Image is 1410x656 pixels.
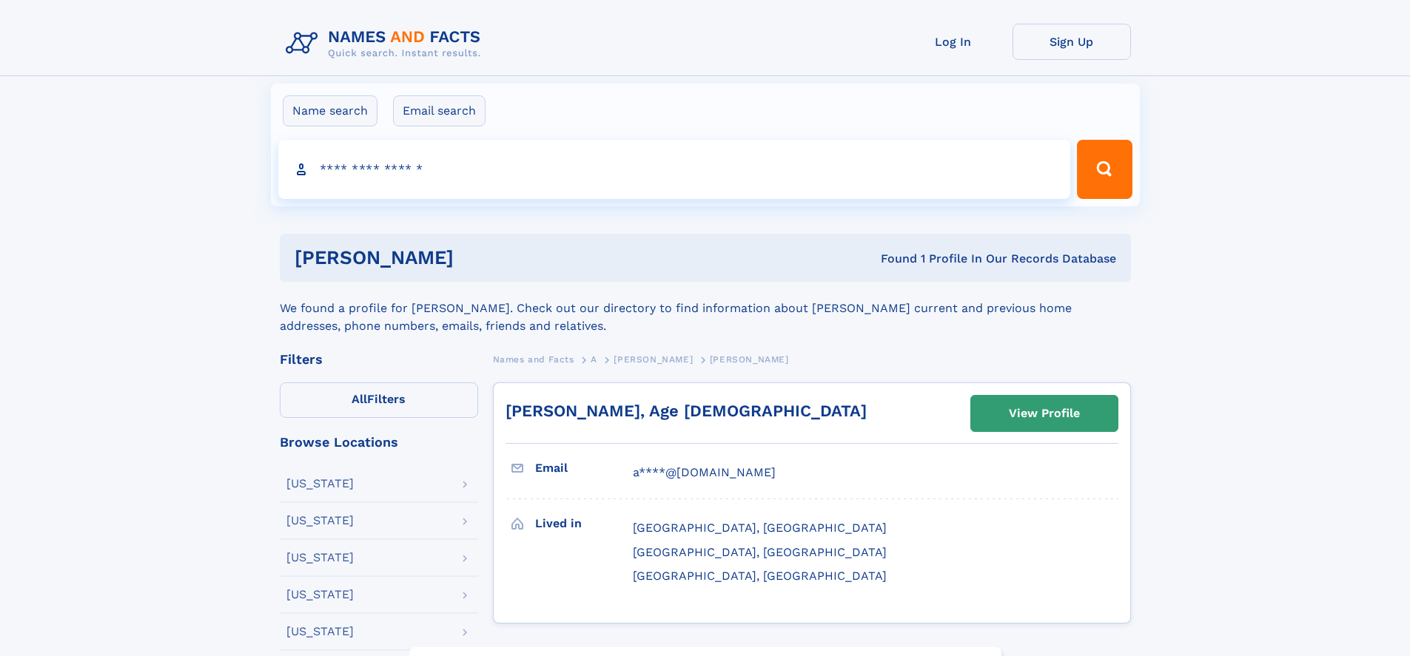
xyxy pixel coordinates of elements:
span: [PERSON_NAME] [710,354,789,365]
h3: Lived in [535,511,633,536]
span: A [591,354,597,365]
span: [GEOGRAPHIC_DATA], [GEOGRAPHIC_DATA] [633,545,887,559]
div: View Profile [1009,396,1080,430]
a: Sign Up [1013,24,1131,60]
h1: [PERSON_NAME] [295,248,668,267]
div: Filters [280,353,478,366]
div: [US_STATE] [286,626,354,638]
label: Filters [280,382,478,418]
div: We found a profile for [PERSON_NAME]. Check out our directory to find information about [PERSON_N... [280,282,1131,335]
div: Found 1 Profile In Our Records Database [667,251,1116,267]
button: Search Button [1077,140,1132,199]
span: [GEOGRAPHIC_DATA], [GEOGRAPHIC_DATA] [633,521,887,535]
a: View Profile [971,396,1118,431]
h3: Email [535,456,633,481]
div: [US_STATE] [286,589,354,601]
a: [PERSON_NAME], Age [DEMOGRAPHIC_DATA] [506,402,867,420]
div: [US_STATE] [286,515,354,527]
span: [GEOGRAPHIC_DATA], [GEOGRAPHIC_DATA] [633,569,887,583]
a: Log In [894,24,1013,60]
span: All [352,392,367,406]
img: Logo Names and Facts [280,24,493,64]
div: [US_STATE] [286,478,354,490]
a: Names and Facts [493,350,574,368]
div: Browse Locations [280,436,478,449]
input: search input [278,140,1071,199]
a: A [591,350,597,368]
label: Name search [283,95,377,126]
span: [PERSON_NAME] [614,354,693,365]
div: [US_STATE] [286,552,354,564]
a: [PERSON_NAME] [614,350,693,368]
label: Email search [393,95,486,126]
